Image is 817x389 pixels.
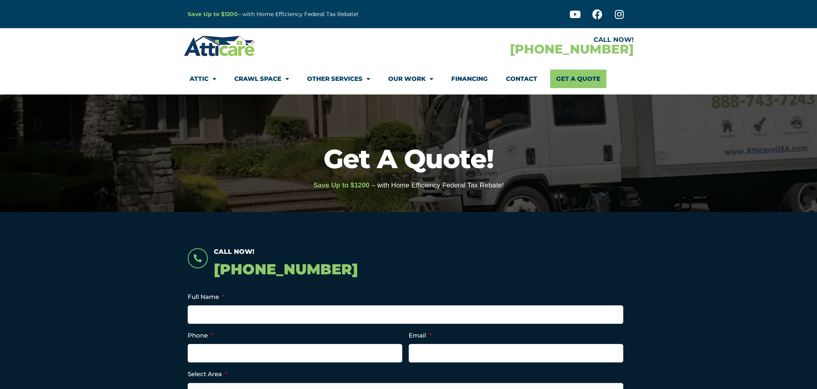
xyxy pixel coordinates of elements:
a: Financing [451,70,488,88]
nav: Menu [190,70,628,88]
h1: Get A Quote! [4,146,813,172]
span: – with Home Efficiency Federal Tax Rebate! [371,181,504,189]
a: Crawl Space [234,70,289,88]
a: Other Services [307,70,370,88]
p: – with Home Efficiency Federal Tax Rebate! [188,10,448,19]
a: Contact [506,70,537,88]
span: Call Now! [214,248,254,255]
label: Email [409,331,432,340]
a: Save Up to $1200 [188,10,238,18]
label: Full Name [188,293,225,301]
label: Select Area [188,370,227,378]
a: Attic [190,70,216,88]
label: Phone [188,331,213,340]
a: Our Work [388,70,433,88]
a: Get A Quote [550,70,606,88]
div: CALL NOW! [409,37,634,43]
span: Save Up to $1200 [313,181,370,189]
